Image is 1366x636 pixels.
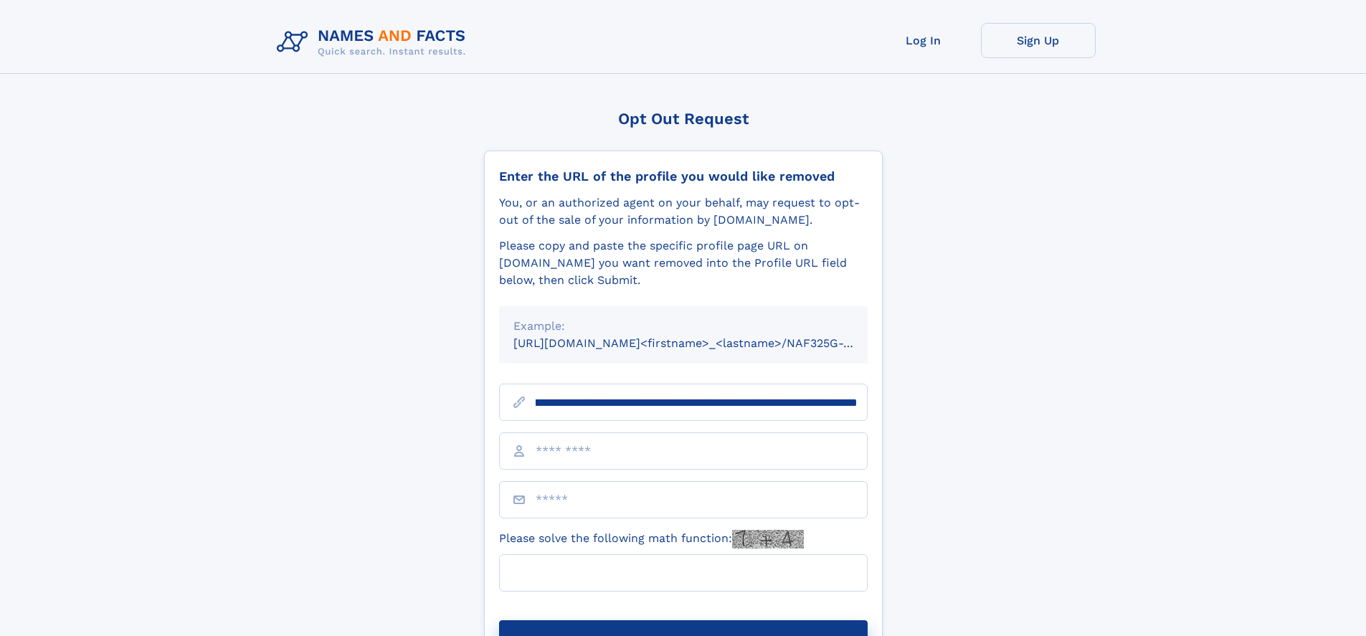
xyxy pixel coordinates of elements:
[499,237,868,289] div: Please copy and paste the specific profile page URL on [DOMAIN_NAME] you want removed into the Pr...
[499,194,868,229] div: You, or an authorized agent on your behalf, may request to opt-out of the sale of your informatio...
[513,318,853,335] div: Example:
[271,23,478,62] img: Logo Names and Facts
[981,23,1096,58] a: Sign Up
[499,530,804,549] label: Please solve the following math function:
[866,23,981,58] a: Log In
[484,110,883,128] div: Opt Out Request
[513,336,895,350] small: [URL][DOMAIN_NAME]<firstname>_<lastname>/NAF325G-xxxxxxxx
[499,169,868,184] div: Enter the URL of the profile you would like removed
